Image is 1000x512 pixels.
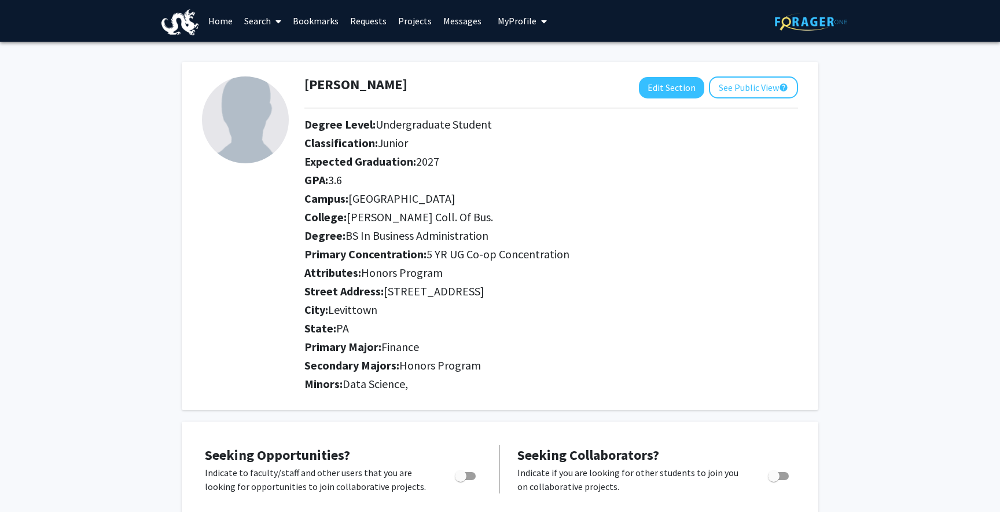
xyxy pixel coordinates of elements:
[763,466,795,483] div: Toggle
[304,340,798,354] h2: Primary Major:
[709,76,798,98] button: See Public View
[345,228,488,243] span: BS In Business Administration
[304,155,798,169] h2: Expected Graduation:
[304,321,798,335] h2: State:
[381,339,419,354] span: Finance
[328,302,377,317] span: Levittown
[384,284,484,298] span: [STREET_ADDRESS]
[304,76,407,93] h1: [PERSON_NAME]
[304,377,798,391] h2: Minors:
[304,247,798,261] h2: Primary Concentration:
[378,136,408,150] span: Junior
[161,9,198,35] img: Drexel University Logo
[203,1,238,41] a: Home
[450,466,482,483] div: Toggle
[304,359,798,372] h2: Secondary Majors:
[304,136,798,150] h2: Classification:
[399,358,481,372] span: Honors Program
[9,460,49,503] iframe: Chat
[343,376,408,391] span: Data Science,
[328,173,342,187] span: 3.6
[304,118,798,131] h2: Degree Level:
[779,81,788,94] mat-icon: help
[416,154,439,169] span: 2027
[392,1,437,41] a: Projects
[498,15,536,27] span: My Profile
[304,266,798,280] h2: Attributes:
[344,1,392,41] a: Requests
[304,210,798,224] h2: College:
[202,76,289,163] img: Profile Picture
[336,321,349,335] span: PA
[517,466,746,493] p: Indicate if you are looking for other students to join you on collaborative projects.
[304,173,798,187] h2: GPA:
[205,446,350,464] span: Seeking Opportunities?
[517,446,659,464] span: Seeking Collaborators?
[304,229,798,243] h2: Degree:
[639,77,704,98] button: Edit Section
[238,1,287,41] a: Search
[361,265,443,280] span: Honors Program
[427,247,569,261] span: 5 YR UG Co-op Concentration
[775,13,847,31] img: ForagerOne Logo
[287,1,344,41] a: Bookmarks
[205,466,433,493] p: Indicate to faculty/staff and other users that you are looking for opportunities to join collabor...
[347,210,493,224] span: [PERSON_NAME] Coll. Of Bus.
[348,191,455,206] span: [GEOGRAPHIC_DATA]
[437,1,487,41] a: Messages
[304,192,798,206] h2: Campus:
[304,284,798,298] h2: Street Address:
[376,117,492,131] span: Undergraduate Student
[304,303,798,317] h2: City:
